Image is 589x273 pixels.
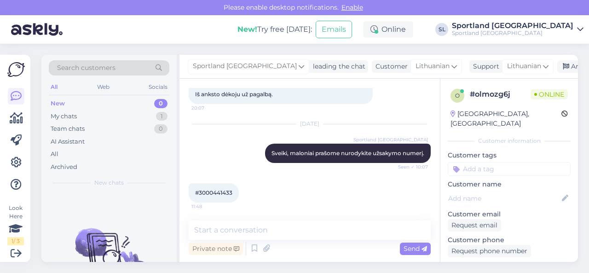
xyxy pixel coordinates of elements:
b: New! [237,25,257,34]
div: Sportland [GEOGRAPHIC_DATA] [452,22,573,29]
div: My chats [51,112,77,121]
p: Customer name [448,180,571,189]
div: Try free [DATE]: [237,24,312,35]
span: Online [531,89,568,99]
img: Askly Logo [7,62,25,77]
span: Lithuanian [416,61,450,71]
div: Team chats [51,124,85,134]
div: All [49,81,59,93]
span: Sportland [GEOGRAPHIC_DATA] [193,61,297,71]
span: o [455,92,460,99]
span: 11:48 [191,203,226,210]
span: New chats [94,179,124,187]
div: AI Assistant [51,137,85,146]
span: Lithuanian [507,61,541,71]
input: Add a tag [448,162,571,176]
p: Customer email [448,209,571,219]
div: Archived [51,163,77,172]
p: Customer phone [448,235,571,245]
p: Visited pages [448,261,571,271]
div: Sportland [GEOGRAPHIC_DATA] [452,29,573,37]
div: Online [363,21,413,38]
div: 0 [154,124,167,134]
span: Send [404,244,427,253]
input: Add name [448,193,560,203]
div: 0 [154,99,167,108]
div: Customer [372,62,408,71]
span: Enable [339,3,366,12]
div: Look Here [7,204,24,245]
a: Sportland [GEOGRAPHIC_DATA]Sportland [GEOGRAPHIC_DATA] [452,22,583,37]
div: Web [95,81,111,93]
div: 1 / 3 [7,237,24,245]
button: Emails [316,21,352,38]
div: [DATE] [189,120,431,128]
span: Seen ✓ 10:07 [393,163,428,170]
span: 20:07 [191,105,226,111]
div: All [51,150,58,159]
div: Private note [189,243,243,255]
div: leading the chat [309,62,365,71]
div: Socials [147,81,169,93]
div: # olmozg6j [470,89,531,100]
div: 1 [156,112,167,121]
span: #3000441433 [195,189,232,196]
div: Request email [448,219,501,232]
p: Customer tags [448,151,571,160]
span: Search customers [57,63,115,73]
div: SL [435,23,448,36]
div: Support [469,62,499,71]
div: New [51,99,65,108]
div: Request phone number [448,245,531,257]
div: Customer information [448,137,571,145]
span: Sportland [GEOGRAPHIC_DATA] [353,136,428,143]
div: [GEOGRAPHIC_DATA], [GEOGRAPHIC_DATA] [450,109,561,128]
span: Sveiki, maloniai prašome nurodykite užsakymo numerį. [271,150,424,157]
